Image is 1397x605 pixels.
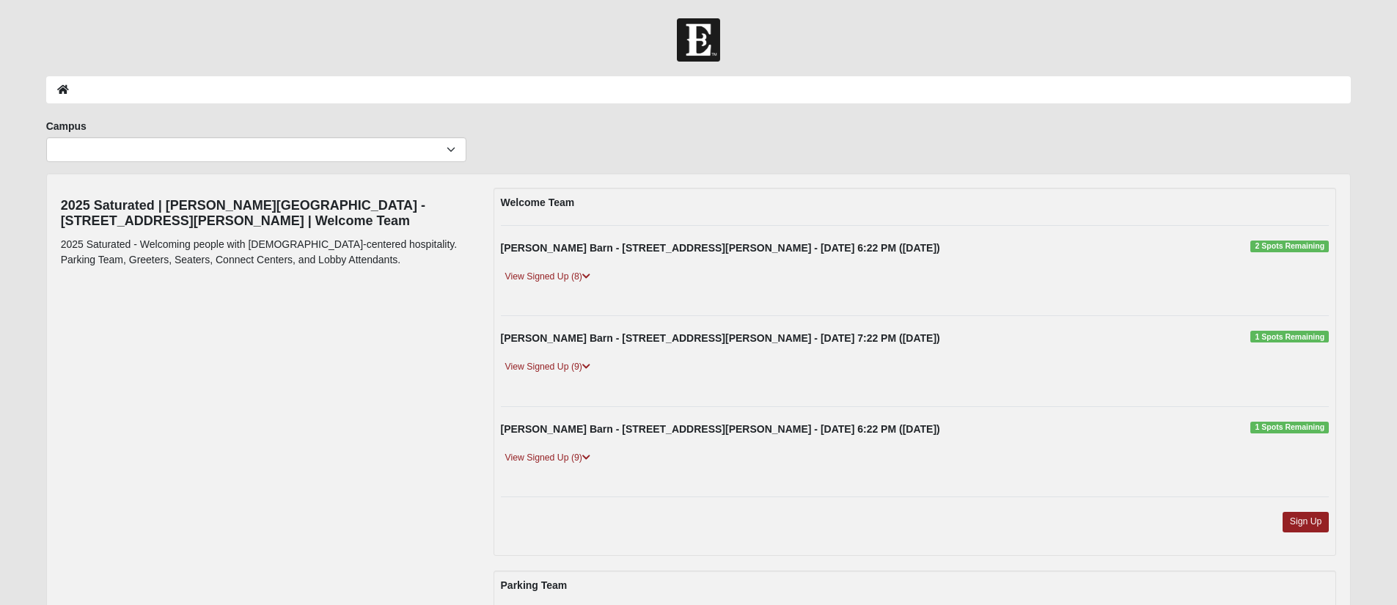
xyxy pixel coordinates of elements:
[677,18,720,62] img: Church of Eleven22 Logo
[61,237,472,268] p: 2025 Saturated - Welcoming people with [DEMOGRAPHIC_DATA]-centered hospitality. Parking Team, Gre...
[501,359,595,375] a: View Signed Up (9)
[501,242,940,254] strong: [PERSON_NAME] Barn - [STREET_ADDRESS][PERSON_NAME] - [DATE] 6:22 PM ([DATE])
[501,423,940,435] strong: [PERSON_NAME] Barn - [STREET_ADDRESS][PERSON_NAME] - [DATE] 6:22 PM ([DATE])
[501,450,595,466] a: View Signed Up (9)
[61,198,472,230] h4: 2025 Saturated | [PERSON_NAME][GEOGRAPHIC_DATA] - [STREET_ADDRESS][PERSON_NAME] | Welcome Team
[46,119,87,133] label: Campus
[501,332,940,344] strong: [PERSON_NAME] Barn - [STREET_ADDRESS][PERSON_NAME] - [DATE] 7:22 PM ([DATE])
[1250,331,1329,342] span: 1 Spots Remaining
[1250,241,1329,252] span: 2 Spots Remaining
[501,269,595,285] a: View Signed Up (8)
[1250,422,1329,433] span: 1 Spots Remaining
[501,579,568,591] strong: Parking Team
[501,197,575,208] strong: Welcome Team
[1283,512,1330,532] a: Sign Up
